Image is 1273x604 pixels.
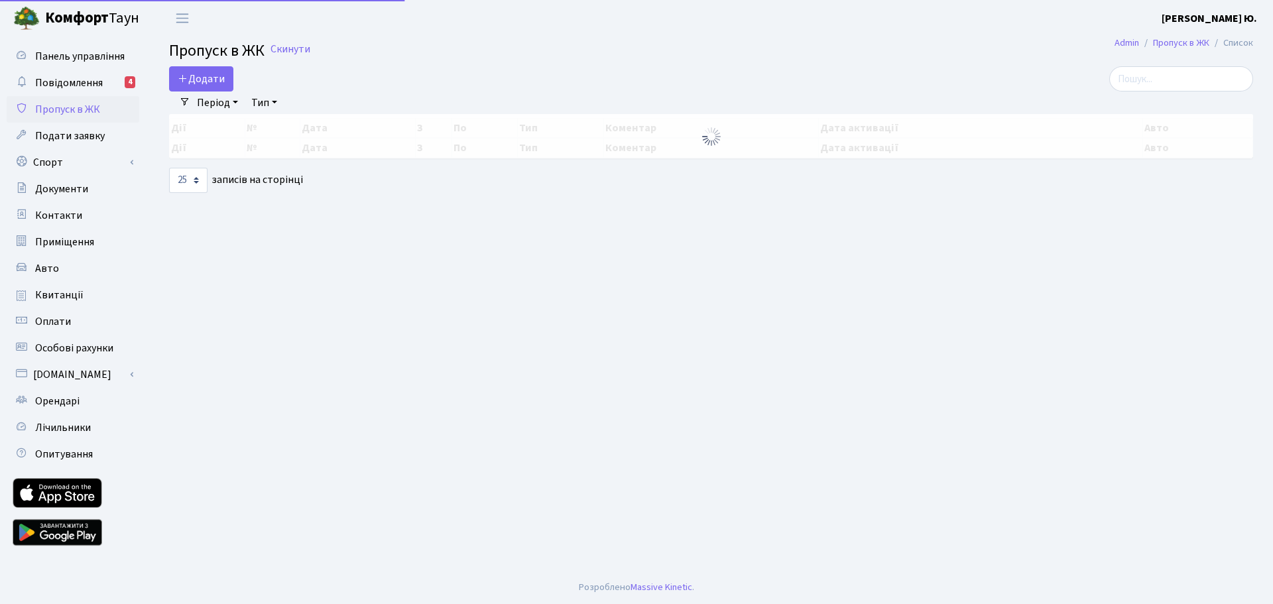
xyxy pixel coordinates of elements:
[35,129,105,143] span: Подати заявку
[35,341,113,355] span: Особові рахунки
[1209,36,1253,50] li: Список
[35,394,80,408] span: Орендарі
[169,168,303,193] label: записів на сторінці
[169,168,208,193] select: записів на сторінці
[7,123,139,149] a: Подати заявку
[1115,36,1139,50] a: Admin
[45,7,139,30] span: Таун
[1162,11,1257,27] a: [PERSON_NAME] Ю.
[35,49,125,64] span: Панель управління
[45,7,109,29] b: Комфорт
[166,7,199,29] button: Переключити навігацію
[7,388,139,414] a: Орендарі
[125,76,135,88] div: 4
[701,126,722,147] img: Обробка...
[35,447,93,461] span: Опитування
[7,202,139,229] a: Контакти
[35,288,84,302] span: Квитанції
[7,229,139,255] a: Приміщення
[35,182,88,196] span: Документи
[35,261,59,276] span: Авто
[7,308,139,335] a: Оплати
[7,96,139,123] a: Пропуск в ЖК
[7,176,139,202] a: Документи
[7,441,139,467] a: Опитування
[35,76,103,90] span: Повідомлення
[7,361,139,388] a: [DOMAIN_NAME]
[35,314,71,329] span: Оплати
[169,66,233,91] a: Додати
[7,414,139,441] a: Лічильники
[35,235,94,249] span: Приміщення
[7,335,139,361] a: Особові рахунки
[192,91,243,114] a: Період
[1109,66,1253,91] input: Пошук...
[7,43,139,70] a: Панель управління
[7,255,139,282] a: Авто
[35,420,91,435] span: Лічильники
[35,102,100,117] span: Пропуск в ЖК
[1162,11,1257,26] b: [PERSON_NAME] Ю.
[7,70,139,96] a: Повідомлення4
[13,5,40,32] img: logo.png
[1153,36,1209,50] a: Пропуск в ЖК
[7,282,139,308] a: Квитанції
[35,208,82,223] span: Контакти
[631,580,692,594] a: Massive Kinetic
[169,39,265,62] span: Пропуск в ЖК
[246,91,282,114] a: Тип
[1095,29,1273,57] nav: breadcrumb
[7,149,139,176] a: Спорт
[579,580,694,595] div: Розроблено .
[178,72,225,86] span: Додати
[271,43,310,56] a: Скинути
